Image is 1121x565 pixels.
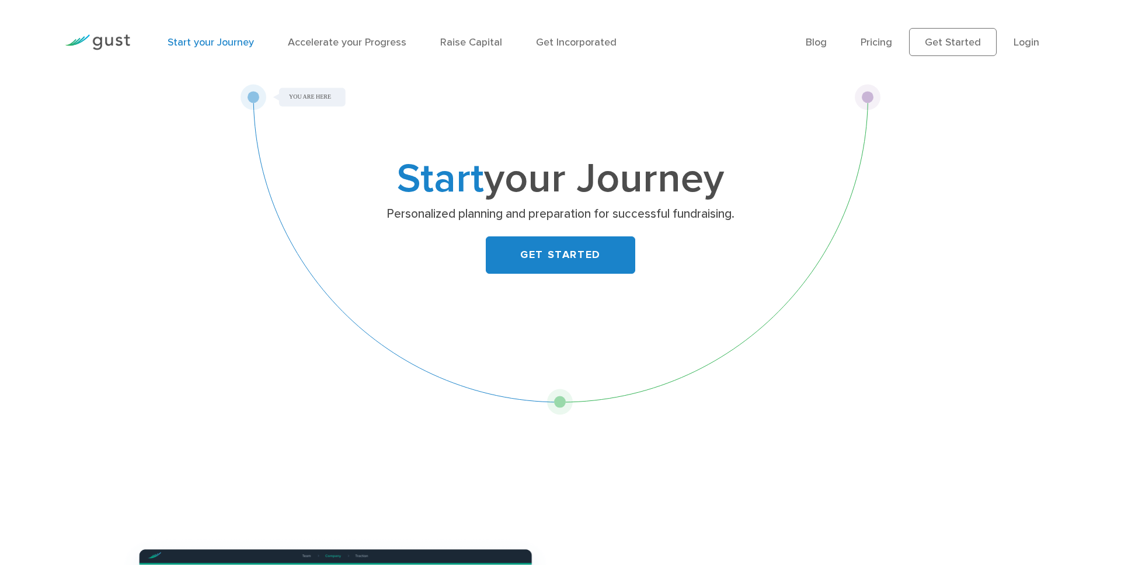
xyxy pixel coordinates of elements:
[486,236,635,274] a: GET STARTED
[330,161,791,198] h1: your Journey
[397,154,484,203] span: Start
[909,28,997,56] a: Get Started
[65,34,130,50] img: Gust Logo
[334,206,786,222] p: Personalized planning and preparation for successful fundraising.
[288,36,406,48] a: Accelerate your Progress
[440,36,502,48] a: Raise Capital
[1014,36,1039,48] a: Login
[861,36,892,48] a: Pricing
[806,36,827,48] a: Blog
[168,36,254,48] a: Start your Journey
[536,36,617,48] a: Get Incorporated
